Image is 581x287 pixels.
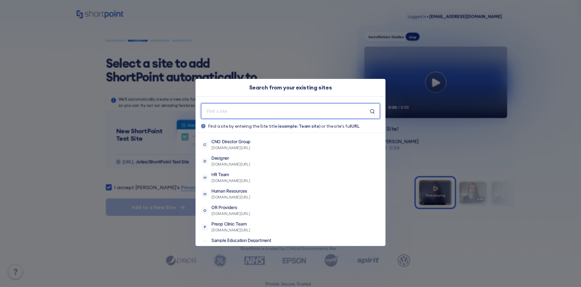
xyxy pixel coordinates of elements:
span: O [201,207,209,214]
span: S [201,240,209,247]
span: P [201,223,209,231]
span: H [201,174,209,181]
span: [DOMAIN_NAME][URL] [211,211,250,217]
p: Sample Education Department [211,237,271,244]
span: H [201,190,209,198]
button: DDesigner [DOMAIN_NAME][URL] [196,153,385,170]
div: https://wearesamaritan.sharepoint.com/sites/CNODirectorGroup [211,139,250,151]
p: Human Resources [211,188,250,194]
span: [DOMAIN_NAME][URL] [211,145,250,151]
button: HHuman Resources [DOMAIN_NAME][URL] [196,186,385,203]
b: URL [351,123,359,129]
div: https://wearesamaritan.sharepoint.com/sites/HumanResources [211,188,250,200]
p: HR Team [211,171,250,178]
span: [DOMAIN_NAME][URL] [211,178,250,184]
span: [DOMAIN_NAME][URL] [211,161,250,167]
b: example: Team site [279,123,319,129]
div: https://wearesamaritan.sharepoint.com/sites/orproviders [211,204,250,217]
button: PPreop Clinic Team [DOMAIN_NAME][URL] [196,219,385,235]
div: https://wearesamaritan.sharepoint.com/sites/HRTeam [211,171,250,184]
div: https://wearesamaritan.sharepoint.com/sites/PreopClinicTeam [211,221,250,233]
span: Find a site by entering the Site title ( ) or the site's full [208,123,359,129]
p: CNO Director Group [211,139,250,145]
button: SSample Education Department [DOMAIN_NAME][URL] [196,235,385,252]
span: D [201,157,209,165]
button: HHR Team [DOMAIN_NAME][URL] [196,170,385,186]
button: OOR Providers [DOMAIN_NAME][URL] [196,203,385,219]
div: Search from your existing sites [196,79,385,97]
p: OR Providers [211,204,250,211]
div: https://wearesamaritan.sharepoint.com/contentstorage/coJsE0OdIkqu2uEOCncHOSZLoWL0swhKg3z3YyHLq04 [211,155,250,167]
div: https://wearesamaritan.sharepoint.com/sites/SampleEducationDepartment [211,237,271,250]
span: C [201,141,209,148]
span: [DOMAIN_NAME][URL] [211,227,250,233]
input: Find a site [206,107,370,115]
button: CCNO Director Group [DOMAIN_NAME][URL] [196,137,385,153]
span: [DOMAIN_NAME][URL] [211,194,250,200]
p: Designer [211,155,250,161]
p: Preop Clinic Team [211,221,250,227]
